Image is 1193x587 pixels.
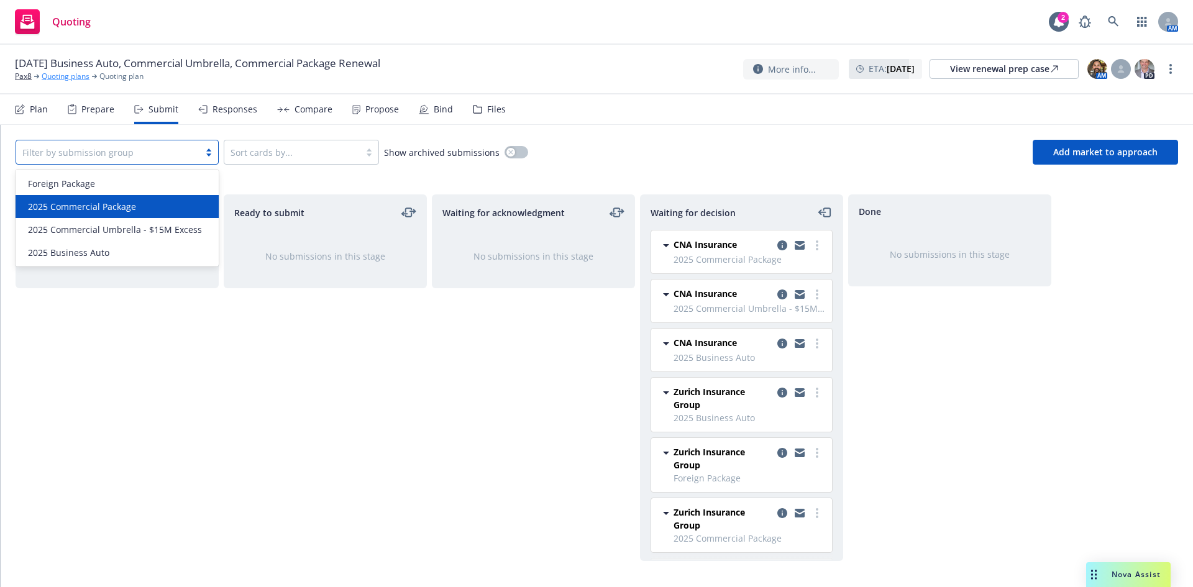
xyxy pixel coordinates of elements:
span: Waiting for decision [651,206,736,219]
button: Nova Assist [1086,562,1171,587]
a: more [810,506,825,521]
div: Submit [149,104,178,114]
div: Propose [365,104,399,114]
a: copy logging email [792,336,807,351]
a: copy logging email [792,445,807,460]
a: copy logging email [792,287,807,302]
div: Responses [213,104,257,114]
div: Compare [295,104,332,114]
a: copy logging email [775,287,790,302]
span: More info... [768,63,816,76]
a: copy logging email [775,385,790,400]
span: Nova Assist [1112,569,1161,580]
span: Add market to approach [1053,146,1158,158]
span: Quoting [52,17,91,27]
a: more [810,238,825,253]
a: moveLeftRight [401,205,416,220]
div: Drag to move [1086,562,1102,587]
a: copy logging email [792,385,807,400]
span: CNA Insurance [674,287,737,300]
a: copy logging email [775,506,790,521]
span: 2025 Commercial Package [28,200,136,213]
a: Quoting [10,4,96,39]
div: Files [487,104,506,114]
a: Switch app [1130,9,1154,34]
span: Zurich Insurance Group [674,445,772,471]
span: CNA Insurance [674,238,737,251]
span: ETA : [869,62,915,75]
img: photo [1087,59,1107,79]
a: copy logging email [792,238,807,253]
a: copy logging email [792,506,807,521]
a: Quoting plans [42,71,89,82]
a: more [810,445,825,460]
span: 2025 Business Auto [674,351,825,364]
a: more [810,336,825,351]
span: Show archived submissions [384,146,500,159]
a: more [1163,61,1178,76]
a: more [810,385,825,400]
div: Plan [30,104,48,114]
span: 2025 Business Auto [674,411,825,424]
a: copy logging email [775,445,790,460]
div: No submissions in this stage [244,250,406,263]
span: Ready to submit [234,206,304,219]
span: Foreign Package [28,177,95,190]
a: Report a Bug [1072,9,1097,34]
span: Foreign Package [674,471,825,485]
a: copy logging email [775,238,790,253]
div: No submissions in this stage [452,250,615,263]
span: 2025 Commercial Umbrella - $15M Excess [28,223,202,236]
a: moveLeft [818,205,833,220]
a: View renewal prep case [930,59,1079,79]
div: No submissions in this stage [869,248,1031,261]
span: Waiting for acknowledgment [442,206,565,219]
span: Zurich Insurance Group [674,385,772,411]
button: Add market to approach [1033,140,1178,165]
a: more [810,287,825,302]
span: Zurich Insurance Group [674,506,772,532]
span: [DATE] Business Auto, Commercial Umbrella, Commercial Package Renewal [15,56,380,71]
span: 2025 Commercial Package [674,532,825,545]
a: Search [1101,9,1126,34]
button: More info... [743,59,839,80]
span: Done [859,205,881,218]
strong: [DATE] [887,63,915,75]
div: 2 [1058,12,1069,23]
div: View renewal prep case [950,60,1058,78]
div: Bind [434,104,453,114]
span: 2025 Commercial Umbrella - $15M Excess [674,302,825,315]
span: 2025 Commercial Package [674,253,825,266]
div: Prepare [81,104,114,114]
span: 2025 Business Auto [28,246,109,259]
a: Pax8 [15,71,32,82]
span: CNA Insurance [674,336,737,349]
img: photo [1135,59,1154,79]
a: copy logging email [775,336,790,351]
span: Quoting plan [99,71,144,82]
a: moveLeftRight [610,205,624,220]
